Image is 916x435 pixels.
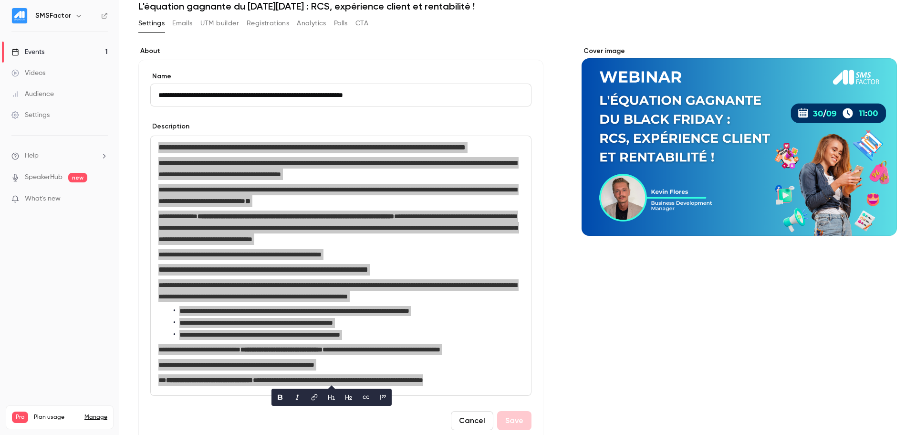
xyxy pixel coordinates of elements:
[150,136,531,396] section: description
[355,16,368,31] button: CTA
[96,195,108,203] iframe: Noticeable Trigger
[12,8,27,23] img: SMSFactor
[138,0,897,12] h1: L'équation gagnante du [DATE][DATE] : RCS, expérience client et rentabilité !
[150,72,531,81] label: Name
[35,11,71,21] h6: SMSFactor
[272,390,288,405] button: bold
[84,414,107,421] a: Manage
[247,16,289,31] button: Registrations
[334,16,348,31] button: Polls
[25,194,61,204] span: What's new
[11,68,45,78] div: Videos
[11,110,50,120] div: Settings
[582,46,897,236] section: Cover image
[150,122,189,131] label: Description
[25,172,62,182] a: SpeakerHub
[68,173,87,182] span: new
[290,390,305,405] button: italic
[172,16,192,31] button: Emails
[307,390,322,405] button: link
[138,46,543,56] label: About
[11,151,108,161] li: help-dropdown-opener
[451,411,493,430] button: Cancel
[12,412,28,423] span: Pro
[200,16,239,31] button: UTM builder
[138,16,165,31] button: Settings
[375,390,391,405] button: blockquote
[11,89,54,99] div: Audience
[34,414,79,421] span: Plan usage
[25,151,39,161] span: Help
[11,47,44,57] div: Events
[297,16,326,31] button: Analytics
[582,46,897,56] label: Cover image
[151,136,531,395] div: editor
